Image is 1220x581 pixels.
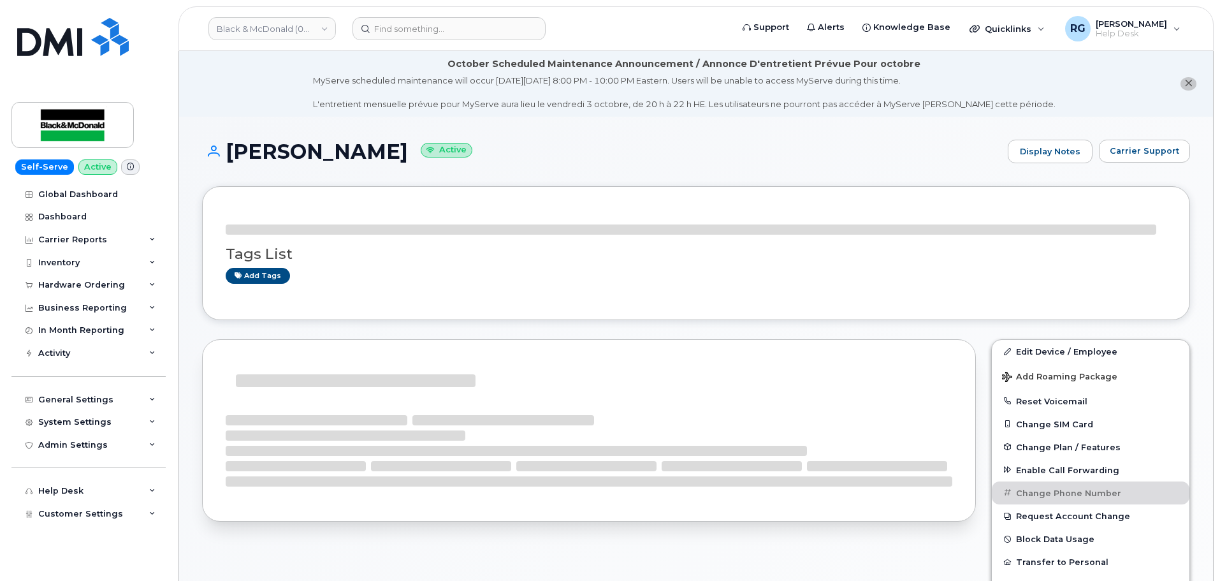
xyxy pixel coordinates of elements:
span: Change Plan / Features [1016,442,1121,452]
button: Transfer to Personal [992,550,1189,573]
button: Request Account Change [992,504,1189,527]
a: Add tags [226,268,290,284]
button: Change SIM Card [992,413,1189,436]
a: Edit Device / Employee [992,340,1189,363]
button: Add Roaming Package [992,363,1189,389]
button: Carrier Support [1099,140,1190,163]
div: MyServe scheduled maintenance will occur [DATE][DATE] 8:00 PM - 10:00 PM Eastern. Users will be u... [313,75,1056,110]
span: Enable Call Forwarding [1016,465,1119,474]
button: Change Plan / Features [992,436,1189,459]
span: Carrier Support [1110,145,1179,157]
button: Enable Call Forwarding [992,459,1189,482]
button: close notification [1180,77,1196,91]
h3: Tags List [226,246,1166,262]
a: Display Notes [1008,140,1093,164]
button: Reset Voicemail [992,390,1189,413]
h1: [PERSON_NAME] [202,140,1001,163]
button: Change Phone Number [992,482,1189,504]
button: Block Data Usage [992,527,1189,550]
div: October Scheduled Maintenance Announcement / Annonce D'entretient Prévue Pour octobre [447,57,920,71]
small: Active [421,143,472,158]
span: Add Roaming Package [1002,372,1117,384]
